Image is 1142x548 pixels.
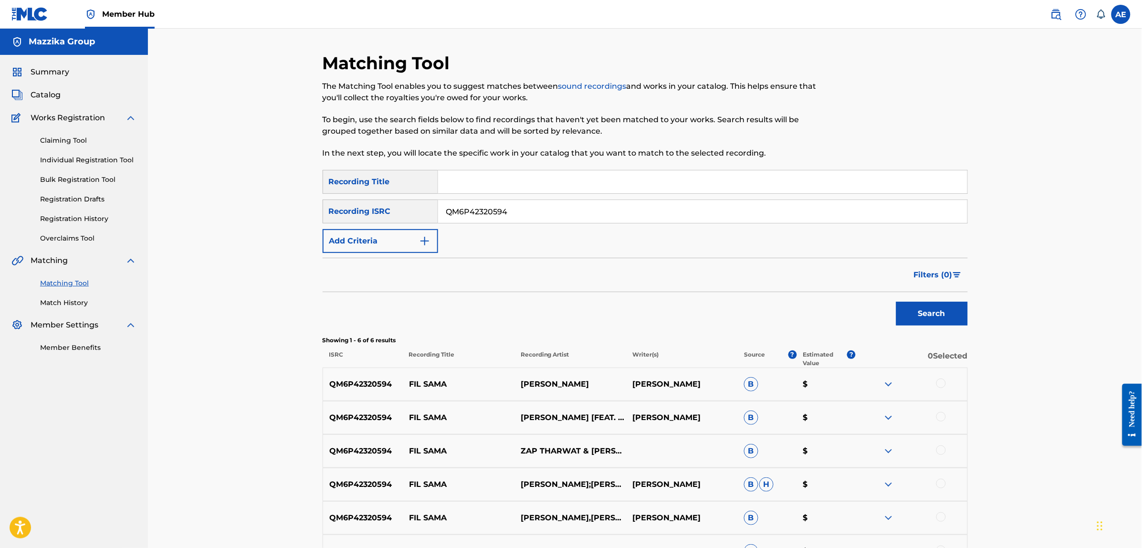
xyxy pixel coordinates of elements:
[796,445,856,457] p: $
[883,512,894,524] img: expand
[514,479,626,490] p: [PERSON_NAME];[PERSON_NAME];[PERSON_NAME]
[323,479,403,490] p: QM6P42320594
[40,233,136,243] a: Overclaims Tool
[953,272,961,278] img: filter
[323,336,968,345] p: Showing 1 - 6 of 6 results
[323,170,968,330] form: Search Form
[847,350,856,359] span: ?
[883,412,894,423] img: expand
[744,350,765,368] p: Source
[883,379,894,390] img: expand
[323,350,403,368] p: ISRC
[1047,5,1066,24] a: Public Search
[788,350,797,359] span: ?
[514,350,626,368] p: Recording Artist
[40,194,136,204] a: Registration Drafts
[744,511,758,525] span: B
[40,214,136,224] a: Registration History
[626,412,738,423] p: [PERSON_NAME]
[323,445,403,457] p: QM6P42320594
[403,412,514,423] p: FIL SAMA
[514,412,626,423] p: [PERSON_NAME] [FEAT. [PERSON_NAME] & [PERSON_NAME]]
[11,36,23,48] img: Accounts
[626,479,738,490] p: [PERSON_NAME]
[11,66,69,78] a: SummarySummary
[31,89,61,101] span: Catalog
[514,445,626,457] p: ZAP THARWAT & [PERSON_NAME] & [PERSON_NAME]
[1071,5,1090,24] div: Help
[896,302,968,326] button: Search
[11,89,23,101] img: Catalog
[558,82,627,91] a: sound recordings
[1096,10,1106,19] div: Notifications
[514,379,626,390] p: [PERSON_NAME]
[40,136,136,146] a: Claiming Tool
[323,81,819,104] p: The Matching Tool enables you to suggest matches between and works in your catalog. This helps en...
[323,229,438,253] button: Add Criteria
[419,235,430,247] img: 9d2ae6d4665cec9f34b9.svg
[626,350,738,368] p: Writer(s)
[31,112,105,124] span: Works Registration
[323,148,819,159] p: In the next step, you will locate the specific work in your catalog that you want to match to the...
[125,255,136,266] img: expand
[626,512,738,524] p: [PERSON_NAME]
[40,155,136,165] a: Individual Registration Tool
[40,175,136,185] a: Bulk Registration Tool
[1111,5,1131,24] div: User Menu
[759,477,774,492] span: H
[796,479,856,490] p: $
[29,36,95,47] h5: Mazzika Group
[102,9,155,20] span: Member Hub
[1115,377,1142,453] iframe: Resource Center
[1094,502,1142,548] iframe: Chat Widget
[914,269,953,281] span: Filters ( 0 )
[803,350,847,368] p: Estimated Value
[31,319,98,331] span: Member Settings
[1050,9,1062,20] img: search
[883,479,894,490] img: expand
[883,445,894,457] img: expand
[125,319,136,331] img: expand
[856,350,967,368] p: 0 Selected
[796,512,856,524] p: $
[11,319,23,331] img: Member Settings
[323,512,403,524] p: QM6P42320594
[796,412,856,423] p: $
[514,512,626,524] p: [PERSON_NAME],[PERSON_NAME][PERSON_NAME]
[40,278,136,288] a: Matching Tool
[744,411,758,425] span: B
[908,263,968,287] button: Filters (0)
[11,112,24,124] img: Works Registration
[31,66,69,78] span: Summary
[744,477,758,492] span: B
[1075,9,1087,20] img: help
[40,343,136,353] a: Member Benefits
[796,379,856,390] p: $
[744,444,758,458] span: B
[403,445,514,457] p: FIL SAMA
[40,298,136,308] a: Match History
[403,479,514,490] p: FIL SAMA
[11,89,61,101] a: CatalogCatalog
[11,66,23,78] img: Summary
[31,255,68,266] span: Matching
[85,9,96,20] img: Top Rightsholder
[744,377,758,391] span: B
[323,53,455,74] h2: Matching Tool
[1097,512,1103,540] div: Drag
[125,112,136,124] img: expand
[11,255,23,266] img: Matching
[11,7,48,21] img: MLC Logo
[403,379,514,390] p: FIL SAMA
[402,350,514,368] p: Recording Title
[323,379,403,390] p: QM6P42320594
[403,512,514,524] p: FIL SAMA
[626,379,738,390] p: [PERSON_NAME]
[323,412,403,423] p: QM6P42320594
[323,114,819,137] p: To begin, use the search fields below to find recordings that haven't yet been matched to your wo...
